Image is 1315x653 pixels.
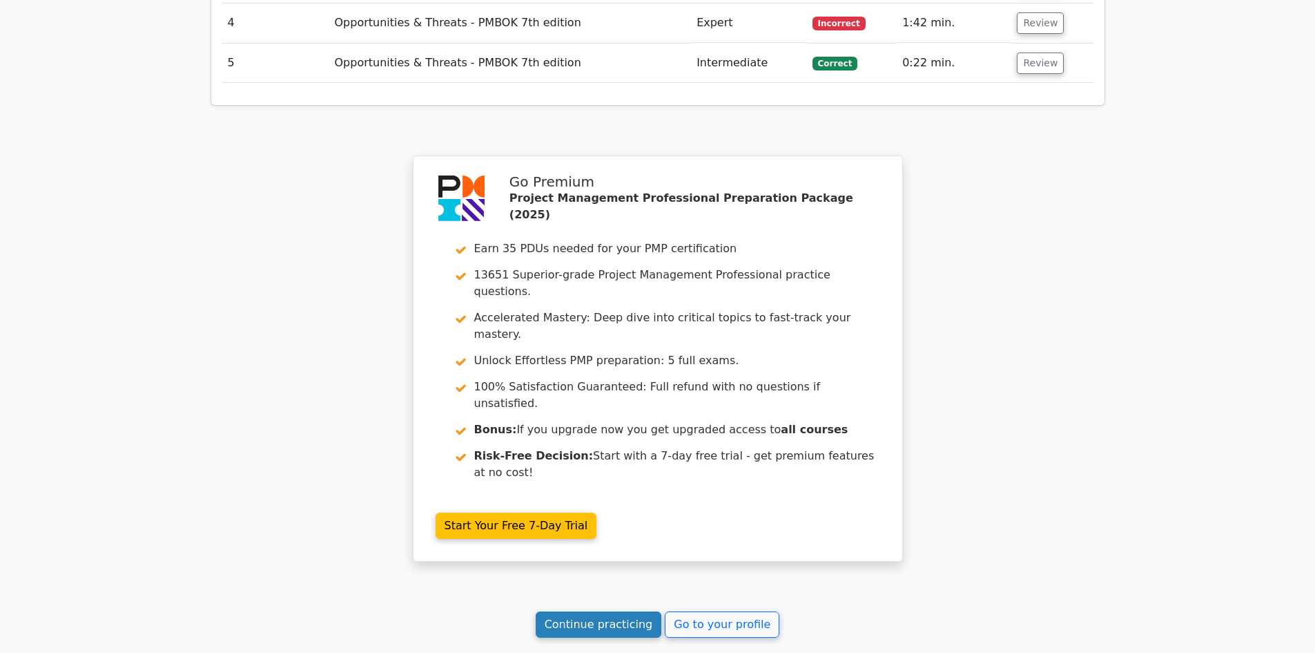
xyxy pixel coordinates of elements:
span: Incorrect [812,17,866,30]
td: 1:42 min. [897,3,1011,43]
a: Start Your Free 7-Day Trial [436,513,597,539]
td: 0:22 min. [897,44,1011,83]
td: Intermediate [691,44,807,83]
span: Correct [812,57,857,70]
td: Expert [691,3,807,43]
a: Continue practicing [536,612,662,638]
td: Opportunities & Threats - PMBOK 7th edition [329,3,692,43]
button: Review [1017,12,1064,34]
a: Go to your profile [665,612,779,638]
button: Review [1017,53,1064,74]
td: Opportunities & Threats - PMBOK 7th edition [329,44,692,83]
td: 4 [222,3,329,43]
td: 5 [222,44,329,83]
